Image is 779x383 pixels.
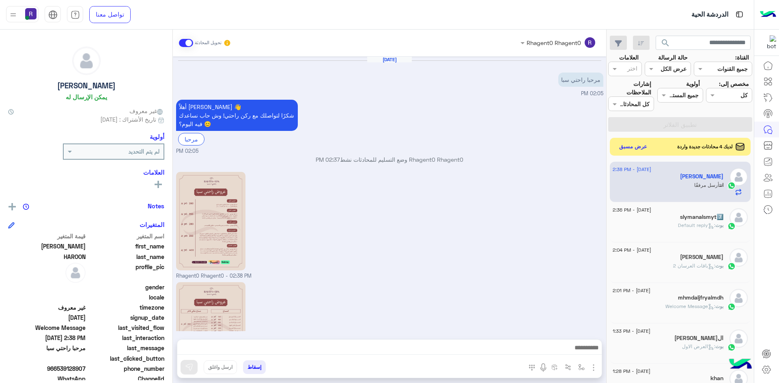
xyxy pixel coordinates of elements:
img: tab [48,10,58,19]
img: profile [8,10,18,20]
img: Logo [760,6,776,23]
img: add [9,203,16,210]
span: 2 [8,374,86,383]
img: create order [551,364,558,370]
img: send message [185,363,193,371]
span: HAMID [8,242,86,250]
span: 02:05 PM [176,148,198,155]
label: القناة: [735,53,749,62]
h5: HAMID HAROON [680,173,723,180]
span: [DATE] - 2:04 PM [613,246,651,254]
button: عرض مسبق [616,141,651,153]
img: defaultAdmin.png [65,263,86,283]
span: timezone [87,303,165,312]
small: تحويل المحادثة [195,40,222,46]
span: : Default reply [678,222,715,228]
span: null [8,283,86,291]
span: [DATE] - 2:38 PM [613,166,651,173]
span: profile_pic [87,263,165,281]
label: مخصص إلى: [719,79,749,88]
span: HAROON [8,252,86,261]
span: لديك 4 محادثات جديدة واردة [677,143,733,150]
h6: العلامات [8,169,164,176]
h5: mhmdaljfryalmdh [678,294,723,301]
h5: [PERSON_NAME] [57,81,116,90]
span: غير معروف [8,303,86,312]
h5: khan [710,375,723,382]
span: تاريخ الأشتراك : [DATE] [100,115,156,124]
label: حالة الرسالة [658,53,688,62]
span: انت [719,182,723,188]
img: send voice note [538,363,548,372]
span: ChannelId [87,374,165,383]
a: تواصل معنا [89,6,131,23]
span: last_interaction [87,334,165,342]
label: إشارات الملاحظات [608,79,651,97]
span: 966539128907 [8,364,86,373]
h6: المتغيرات [140,221,164,228]
button: تطبيق الفلاتر [608,117,752,132]
span: search [661,38,670,48]
span: last_visited_flow [87,323,165,332]
span: [DATE] - 2:36 PM [613,206,651,214]
h5: slymanalsmyt7️⃣ [680,214,723,220]
h6: يمكن الإرسال له [66,93,107,101]
button: إسقاط [243,360,266,374]
span: phone_number [87,364,165,373]
span: : باقات العرسان 2 [673,263,715,269]
button: search [656,36,676,53]
img: 2KfZhNmF2LPYp9isLmpwZw%3D%3D.jpg [176,282,246,381]
button: select flow [575,360,588,374]
span: اسم المتغير [87,232,165,240]
span: بوت [715,343,723,349]
img: defaultAdmin.png [73,47,100,75]
img: select flow [578,364,585,370]
h6: [DATE] [367,57,412,62]
img: defaultAdmin.png [730,208,748,227]
img: defaultAdmin.png [730,289,748,307]
button: create order [548,360,562,374]
button: Trigger scenario [562,360,575,374]
span: 2025-08-20T11:38:09.215Z [8,334,86,342]
span: locale [87,293,165,302]
span: Welcome Message [8,323,86,332]
img: hulul-logo.png [726,351,755,379]
span: غير معروف [129,107,164,115]
img: WhatsApp [727,303,736,311]
label: العلامات [619,53,639,62]
span: أرسل مرفقًا [694,182,719,188]
span: last_name [87,252,165,261]
span: [DATE] - 1:33 PM [613,327,650,335]
span: gender [87,283,165,291]
div: مرحبا [178,133,204,145]
img: tab [734,9,745,19]
h6: أولوية [150,133,164,140]
img: Trigger scenario [565,364,571,370]
img: tab [71,10,80,19]
span: قيمة المتغير [8,232,86,240]
div: اختر [627,64,639,75]
span: بوت [715,303,723,309]
span: null [8,293,86,302]
button: ارسل واغلق [204,360,237,374]
span: last_message [87,344,165,352]
img: defaultAdmin.png [730,330,748,348]
p: الدردشة الحية [691,9,728,20]
img: userImage [25,8,37,19]
h6: Notes [148,202,164,210]
span: بوت [715,263,723,269]
img: 2KfZhNio2KfZgtin2KouanBn.jpg [176,172,246,270]
h5: هاني ابوطالب [680,254,723,261]
span: [DATE] - 2:01 PM [613,287,650,294]
span: 02:37 PM [316,156,340,163]
span: : العرض الاول [682,343,715,349]
img: defaultAdmin.png [730,248,748,267]
span: first_name [87,242,165,250]
img: 322853014244696 [762,35,776,50]
span: 02:05 PM [581,90,603,96]
img: notes [23,203,29,210]
p: Rhagent0 Rhagent0 وضع التسليم للمحادثات نشط [176,155,603,164]
span: بوت [715,222,723,228]
img: make a call [529,364,535,371]
span: 2025-08-20T11:05:34.478Z [8,313,86,322]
